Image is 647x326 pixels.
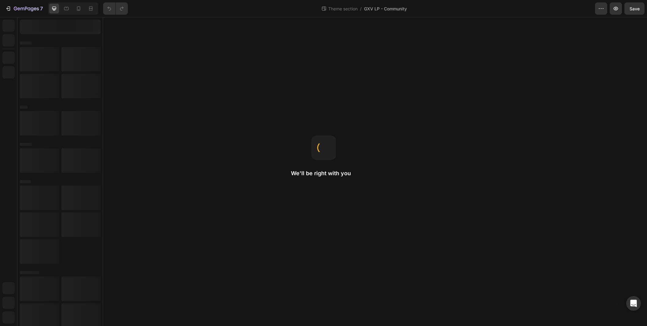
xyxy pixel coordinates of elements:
span: / [360,5,362,12]
span: Theme section [327,5,359,12]
p: 7 [40,5,43,12]
div: Undo/Redo [103,2,128,15]
span: GXV LP - Community [364,5,407,12]
button: Save [624,2,645,15]
h2: We'll be right with you [291,170,356,177]
span: Save [630,6,640,11]
div: Open Intercom Messenger [626,296,641,311]
button: 7 [2,2,46,15]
